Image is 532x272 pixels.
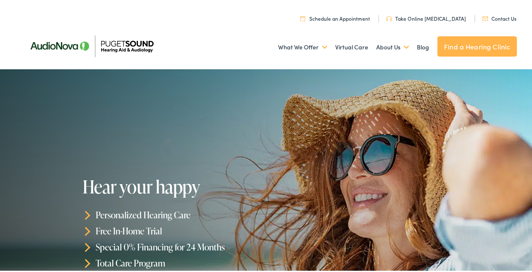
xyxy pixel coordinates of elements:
a: About Us [376,30,409,61]
a: Take Online [MEDICAL_DATA] [386,13,466,20]
li: Total Care Program [83,253,269,269]
img: utility icon [300,14,305,19]
img: utility icon [386,14,392,19]
a: Blog [417,30,429,61]
a: What We Offer [278,30,327,61]
img: utility icon [482,15,488,19]
a: Find a Hearing Clinic [437,35,517,55]
li: Personalized Hearing Care [83,205,269,221]
a: Contact Us [482,13,516,20]
a: Schedule an Appointment [300,13,370,20]
li: Special 0% Financing for 24 Months [83,237,269,253]
li: Free In-Home Trial [83,221,269,237]
a: Virtual Care [335,30,368,61]
h1: Hear your happy [83,175,269,195]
